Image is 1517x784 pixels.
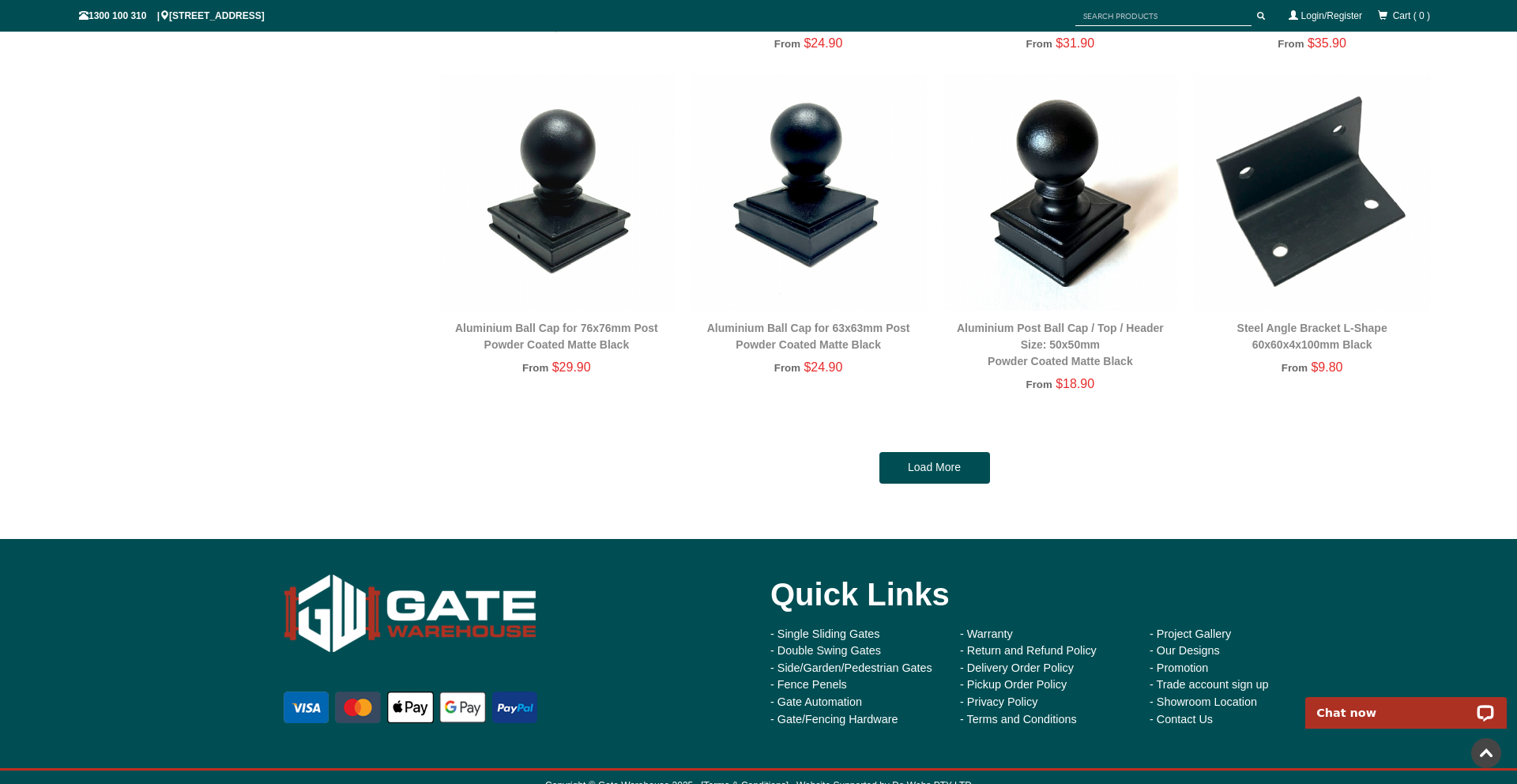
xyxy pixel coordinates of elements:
span: Cart ( 0 ) [1393,10,1430,21]
span: From [774,362,800,374]
a: - Side/Garden/Pedestrian Gates [770,661,932,674]
a: - Trade account sign up [1150,678,1268,691]
input: SEARCH PRODUCTS [1075,6,1252,26]
a: - Warranty [960,628,1013,640]
a: - Our Designs [1150,644,1220,657]
span: From [1282,362,1308,374]
span: From [1278,38,1304,50]
img: payment options [280,688,540,726]
span: $35.90 [1308,36,1346,50]
a: - Contact Us [1150,713,1213,726]
a: - Project Gallery [1150,628,1231,640]
img: Steel Angle Bracket L-Shape 60x60x4x100mm Black - Gate Warehouse [1194,74,1430,311]
span: From [774,38,800,50]
a: - Promotion [1150,661,1208,674]
span: $24.90 [804,360,842,374]
a: - Delivery Order Policy [960,661,1074,674]
a: - Single Sliding Gates [770,628,879,640]
a: - Return and Refund Policy [960,644,1097,657]
span: 1300 100 310 | [STREET_ADDRESS] [79,10,265,21]
img: Aluminium Ball Cap for 63x63mm Post - Powder Coated Matte Black - Gate Warehouse [691,74,927,311]
span: $24.90 [804,36,842,50]
a: - Terms and Conditions [960,713,1077,726]
span: From [522,362,548,374]
span: $18.90 [1056,377,1094,390]
a: Aluminium Ball Cap for 76x76mm PostPowder Coated Matte Black [455,322,658,351]
span: $31.90 [1056,36,1094,50]
a: - Showroom Location [1150,695,1257,708]
a: Load More [879,452,990,484]
a: - Gate/Fencing Hardware [770,713,898,726]
span: $9.80 [1311,360,1342,374]
img: Aluminium Ball Cap for 76x76mm Post - Powder Coated Matte Black - Gate Warehouse [439,74,675,311]
span: From [1026,38,1052,50]
a: Steel Angle Bracket L-Shape 60x60x4x100mm Black [1237,322,1387,351]
a: - Fence Penels [770,678,847,691]
a: - Gate Automation [770,695,862,708]
a: - Pickup Order Policy [960,678,1067,691]
img: Aluminium Post Ball Cap / Top / Header - Size: 50x50mm - Powder Coated Matte Black - Gate Warehouse [943,74,1179,311]
iframe: LiveChat chat widget [1295,679,1517,729]
span: $29.90 [552,360,591,374]
a: - Privacy Policy [960,695,1037,708]
img: Gate Warehouse [280,563,540,665]
a: Login/Register [1301,10,1362,21]
a: Aluminium Ball Cap for 63x63mm PostPowder Coated Matte Black [707,322,910,351]
a: - Double Swing Gates [770,644,881,657]
div: Quick Links [770,563,1316,626]
span: From [1026,379,1052,390]
a: Aluminium Post Ball Cap / Top / HeaderSize: 50x50mmPowder Coated Matte Black [957,322,1164,367]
